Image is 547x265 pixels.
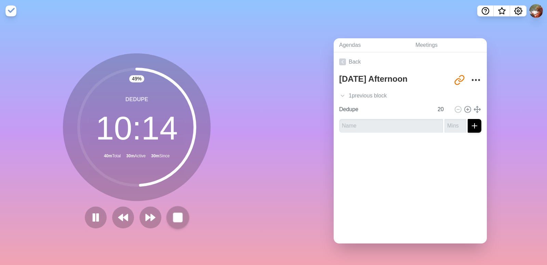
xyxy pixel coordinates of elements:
[477,5,494,16] button: Help
[453,73,466,87] button: Share link
[410,38,487,52] a: Meetings
[339,119,443,133] input: Name
[5,5,16,16] img: timeblocks logo
[435,103,451,116] input: Mins
[444,119,466,133] input: Mins
[334,89,487,103] div: 1 previous block
[334,52,487,71] a: Back
[469,73,483,87] button: More
[494,5,510,16] button: What’s new
[510,5,526,16] button: Settings
[334,38,410,52] a: Agendas
[336,103,433,116] input: Name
